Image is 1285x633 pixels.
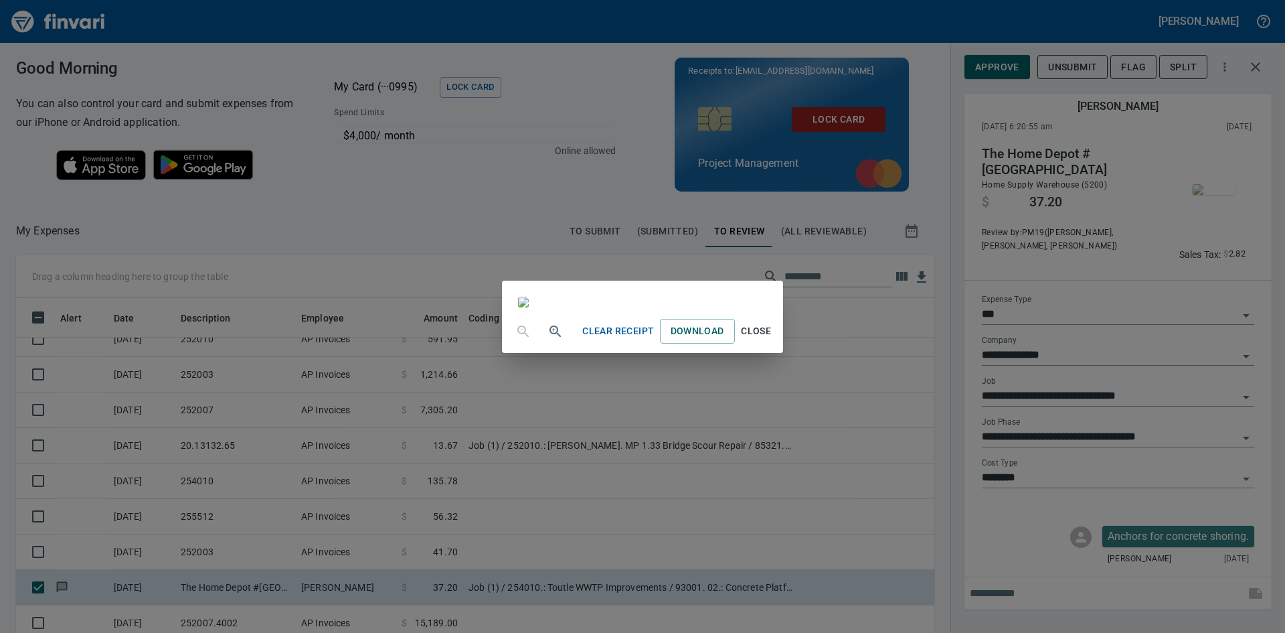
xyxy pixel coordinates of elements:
img: receipts%2Ftapani%2F2025-08-05%2FFPbxdZkmjDXQusBJFMxGNvJvAqD3__Y2krdzydasWBJdcqqBNq.jpg [518,297,529,307]
span: Close [740,323,772,340]
button: Clear Receipt [577,319,659,344]
button: Close [735,319,778,344]
span: Download [671,323,724,340]
a: Download [660,319,735,344]
span: Clear Receipt [582,323,654,340]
